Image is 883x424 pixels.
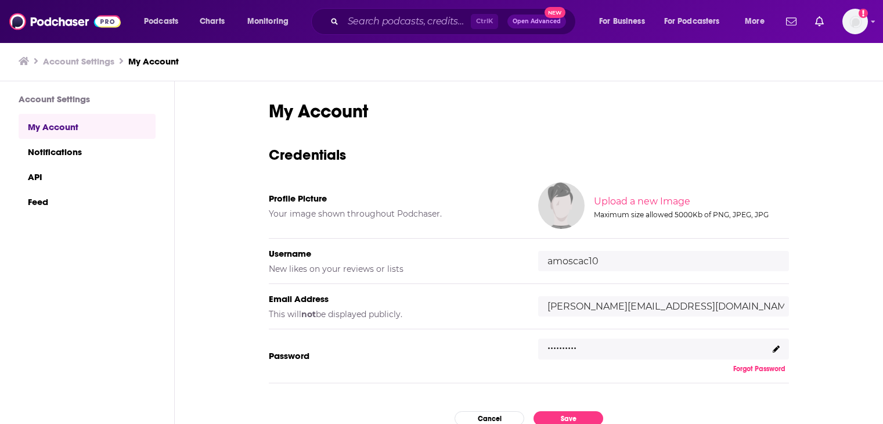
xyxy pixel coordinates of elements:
[507,15,566,28] button: Open AdvancedNew
[19,164,156,189] a: API
[781,12,801,31] a: Show notifications dropdown
[513,19,561,24] span: Open Advanced
[343,12,471,31] input: Search podcasts, credits, & more...
[322,8,587,35] div: Search podcasts, credits, & more...
[657,12,737,31] button: open menu
[594,210,787,219] div: Maximum size allowed 5000Kb of PNG, JPEG, JPG
[269,146,789,164] h3: Credentials
[269,248,520,259] h5: Username
[301,309,316,319] b: not
[239,12,304,31] button: open menu
[599,13,645,30] span: For Business
[200,13,225,30] span: Charts
[737,12,779,31] button: open menu
[269,100,789,123] h1: My Account
[859,9,868,18] svg: Add a profile image
[269,209,520,219] h5: Your image shown throughout Podchaser.
[19,139,156,164] a: Notifications
[545,7,565,18] span: New
[269,350,520,361] h5: Password
[19,189,156,214] a: Feed
[269,264,520,274] h5: New likes on your reviews or lists
[547,336,576,353] p: ..........
[247,13,289,30] span: Monitoring
[144,13,178,30] span: Podcasts
[810,12,828,31] a: Show notifications dropdown
[128,56,179,67] a: My Account
[19,114,156,139] a: My Account
[591,12,659,31] button: open menu
[842,9,868,34] img: User Profile
[192,12,232,31] a: Charts
[538,296,789,317] input: email
[471,14,498,29] span: Ctrl K
[745,13,765,30] span: More
[730,364,789,373] button: Forgot Password
[664,13,720,30] span: For Podcasters
[269,193,520,204] h5: Profile Picture
[43,56,114,67] a: Account Settings
[269,309,520,319] h5: This will be displayed publicly.
[269,293,520,304] h5: Email Address
[136,12,193,31] button: open menu
[842,9,868,34] button: Show profile menu
[538,251,789,271] input: username
[9,10,121,33] img: Podchaser - Follow, Share and Rate Podcasts
[842,9,868,34] span: Logged in as amoscac10
[19,94,156,105] h3: Account Settings
[538,182,585,229] img: Your profile image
